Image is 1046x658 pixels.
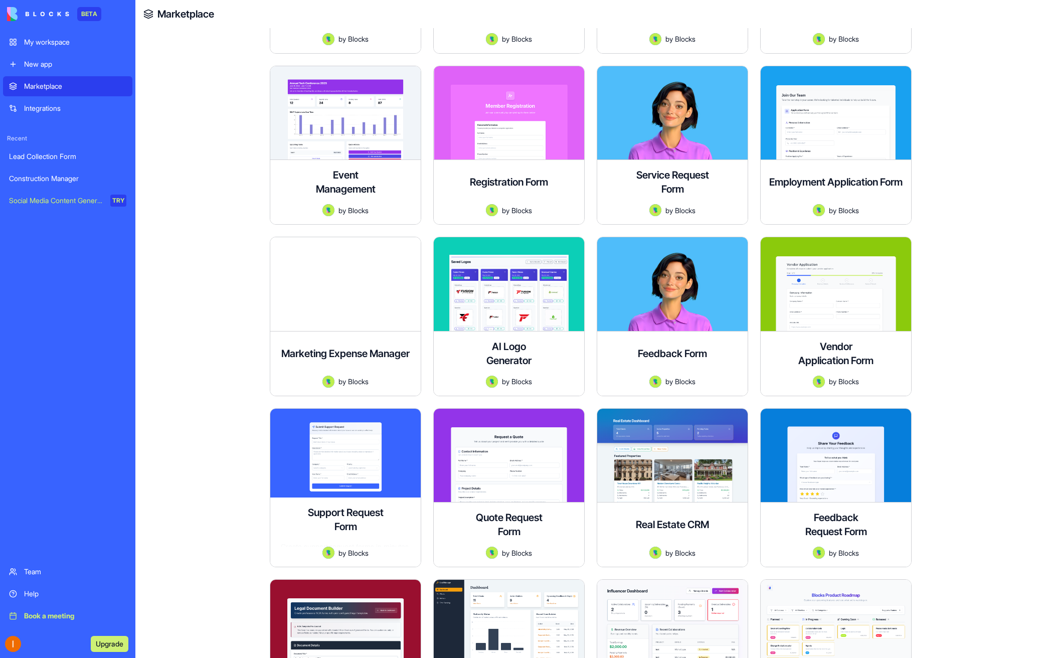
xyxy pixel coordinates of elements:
a: Feedback Request FormAvatarbyBlocks [760,408,912,568]
div: Team [24,567,126,577]
h4: Service Request Form [632,168,713,196]
a: Social Media Content GeneratorTRY [3,191,132,211]
span: Recent [3,134,132,142]
span: by [502,205,509,216]
span: by [829,548,836,558]
div: New app [24,59,126,69]
div: Construction Manager [9,174,126,184]
span: Blocks [838,34,859,44]
span: by [665,376,673,387]
a: Real Estate CRMAvatarbyBlocks [597,408,748,568]
img: Avatar [813,376,825,388]
span: Blocks [511,34,532,44]
img: Avatar [486,33,498,45]
a: Marketing Expense ManagerAvatarbyBlocks [270,237,421,396]
div: Help [24,589,126,599]
img: logo [7,7,69,21]
div: Create support request forms in minutes. Streamline issue reporting and customer service processe... [278,542,413,547]
span: Blocks [838,548,859,558]
img: Avatar [649,376,661,388]
img: Avatar [486,204,498,216]
h4: Real Estate CRM [636,518,709,532]
img: Avatar [649,204,661,216]
span: by [665,548,673,558]
img: Avatar [322,547,334,559]
a: Upgrade [91,638,128,648]
span: Blocks [838,205,859,216]
h4: Vendor Application Form [796,340,876,368]
a: Help [3,584,132,604]
span: Blocks [511,376,532,387]
div: Lead Collection Form [9,151,126,161]
img: Avatar [649,547,661,559]
div: Book a meeting [24,611,126,621]
span: by [502,548,509,558]
a: Service Request FormAvatarbyBlocks [597,66,748,225]
span: by [502,376,509,387]
span: Blocks [838,376,859,387]
span: Blocks [348,376,369,387]
a: New app [3,54,132,74]
a: Support Request FormCreate support request forms in minutes. Streamline issue reporting and custo... [270,408,421,568]
h4: Marketing Expense Manager [281,347,410,361]
a: Quote Request FormAvatarbyBlocks [433,408,585,568]
span: Blocks [675,34,695,44]
a: Book a meeting [3,606,132,626]
span: by [338,376,346,387]
a: BETA [7,7,101,21]
h4: Feedback Form [638,347,707,361]
button: Upgrade [91,636,128,652]
img: Avatar [322,204,334,216]
span: by [338,548,346,558]
div: TRY [110,195,126,207]
a: AI Logo GeneratorAvatarbyBlocks [433,237,585,396]
div: Integrations [24,103,126,113]
a: Integrations [3,98,132,118]
a: Team [3,562,132,582]
img: Avatar [813,547,825,559]
img: Avatar [486,376,498,388]
a: Construction Manager [3,169,132,189]
h4: Feedback Request Form [796,511,876,539]
img: Avatar [813,204,825,216]
span: Blocks [348,34,369,44]
span: Blocks [511,205,532,216]
span: Blocks [348,205,369,216]
span: by [338,205,346,216]
span: Blocks [675,548,695,558]
img: Avatar [649,33,661,45]
h4: Employment Application Form [769,175,903,189]
span: by [665,205,673,216]
h4: Quote Request Form [469,511,549,539]
h4: AI Logo Generator [469,340,549,368]
span: by [829,34,836,44]
span: by [665,34,673,44]
div: Marketplace [24,81,126,91]
span: Blocks [511,548,532,558]
span: Blocks [675,205,695,216]
h4: Event Management [305,168,386,196]
img: ACg8ocJjRr_lX_gjJ66ofxXrpCo7uNiZTt8XcpyKgwwl8YU-E5VaaQ=s96-c [5,636,21,652]
a: Feedback FormAvatarbyBlocks [597,237,748,396]
img: Avatar [322,376,334,388]
a: Lead Collection Form [3,146,132,167]
a: Marketplace [157,7,214,21]
img: Avatar [322,33,334,45]
img: Avatar [486,547,498,559]
span: Blocks [348,548,369,558]
a: Marketplace [3,76,132,96]
div: BETA [77,7,101,21]
div: My workspace [24,37,126,47]
h4: Support Request Form [305,506,386,534]
h4: Registration Form [470,175,548,189]
div: Social Media Content Generator [9,196,103,206]
span: Blocks [675,376,695,387]
span: by [829,205,836,216]
a: Registration FormAvatarbyBlocks [433,66,585,225]
span: by [502,34,509,44]
a: Employment Application FormAvatarbyBlocks [760,66,912,225]
a: Vendor Application FormAvatarbyBlocks [760,237,912,396]
img: Avatar [813,33,825,45]
span: by [829,376,836,387]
